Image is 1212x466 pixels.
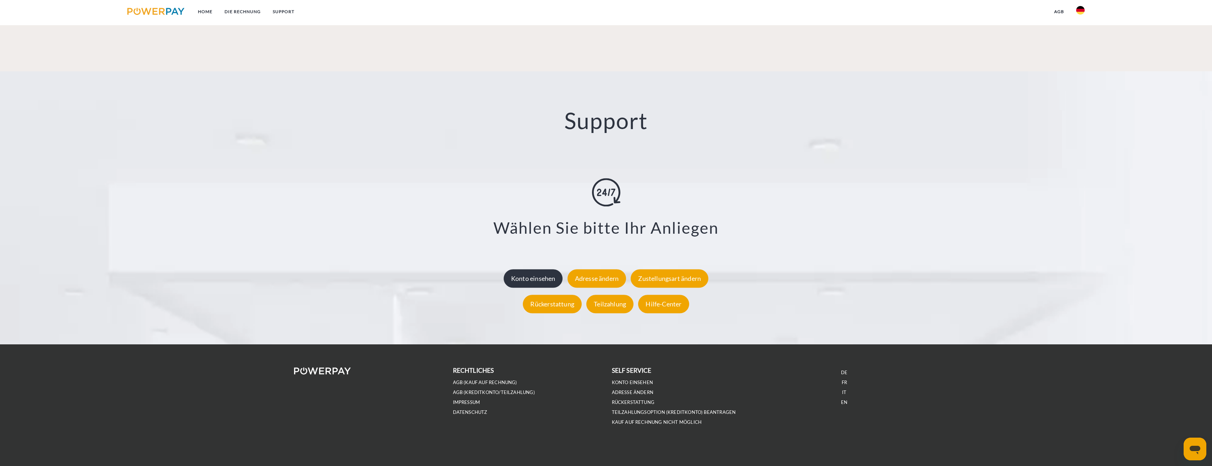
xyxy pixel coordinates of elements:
[294,367,351,375] img: logo-powerpay-white.svg
[841,399,847,405] a: EN
[612,379,653,385] a: Konto einsehen
[566,274,628,282] a: Adresse ändern
[612,399,655,405] a: Rückerstattung
[453,399,480,405] a: IMPRESSUM
[453,409,487,415] a: DATENSCHUTZ
[127,8,184,15] img: logo-powerpay.svg
[636,300,691,308] a: Hilfe-Center
[612,409,736,415] a: Teilzahlungsoption (KREDITKONTO) beantragen
[568,269,626,288] div: Adresse ändern
[521,300,583,308] a: Rückerstattung
[612,419,702,425] a: Kauf auf Rechnung nicht möglich
[1048,5,1070,18] a: agb
[612,367,652,374] b: self service
[841,370,847,376] a: DE
[631,269,708,288] div: Zustellungsart ändern
[453,379,517,385] a: AGB (Kauf auf Rechnung)
[586,295,633,313] div: Teilzahlung
[612,389,654,395] a: Adresse ändern
[218,5,267,18] a: DIE RECHNUNG
[453,367,494,374] b: rechtliches
[192,5,218,18] a: Home
[592,178,620,206] img: online-shopping.svg
[523,295,582,313] div: Rückerstattung
[502,274,565,282] a: Konto einsehen
[842,379,847,385] a: FR
[70,218,1142,238] h3: Wählen Sie bitte Ihr Anliegen
[638,295,689,313] div: Hilfe-Center
[629,274,710,282] a: Zustellungsart ändern
[585,300,635,308] a: Teilzahlung
[453,389,535,395] a: AGB (Kreditkonto/Teilzahlung)
[842,389,846,395] a: IT
[504,269,563,288] div: Konto einsehen
[1184,438,1206,460] iframe: Schaltfläche zum Öffnen des Messaging-Fensters
[61,107,1151,135] h2: Support
[267,5,300,18] a: SUPPORT
[1076,6,1085,15] img: de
